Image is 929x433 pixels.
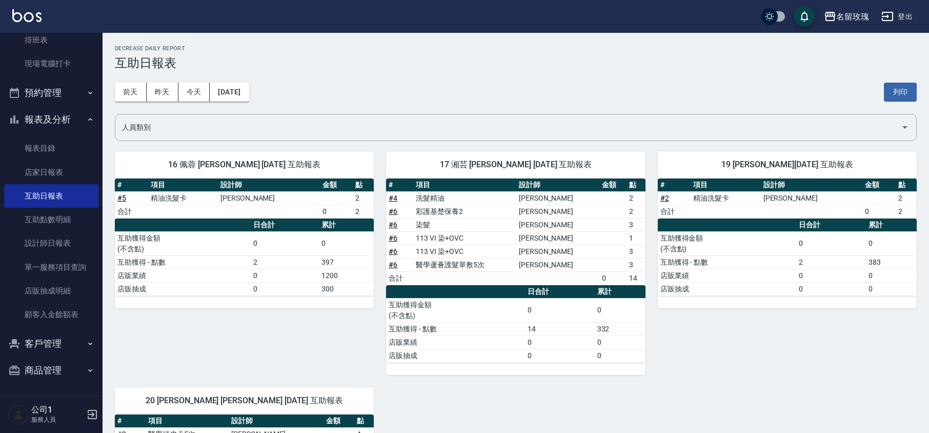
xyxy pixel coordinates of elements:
td: 店販抽成 [658,282,797,296]
td: 1 [627,231,645,245]
td: 互助獲得金額 (不含點) [658,231,797,255]
td: 互助獲得 - 點數 [115,255,251,269]
td: 300 [319,282,374,296]
td: 383 [866,255,917,269]
td: 互助獲得金額 (不含點) [386,298,525,322]
td: 2 [627,191,645,205]
a: #6 [389,261,397,269]
th: 金額 [320,179,353,192]
td: 2 [796,255,866,269]
th: 日合計 [525,285,595,299]
td: 醫學蘆薈護髮單敷5次 [413,258,516,271]
a: #6 [389,234,397,242]
td: 店販業績 [115,269,251,282]
th: 點 [627,179,645,192]
td: 洗髮精油 [413,191,516,205]
td: 0 [862,205,896,218]
th: 項目 [691,179,760,192]
td: 0 [866,231,917,255]
td: 0 [866,282,917,296]
th: 金額 [862,179,896,192]
td: 合計 [658,205,691,218]
td: 0 [796,269,866,282]
button: 今天 [178,83,210,102]
td: 0 [525,298,595,322]
th: 點 [353,179,374,192]
td: 0 [525,349,595,362]
td: 0 [595,298,645,322]
a: 店販抽成明細 [4,279,98,303]
input: 人員名稱 [119,119,897,136]
button: 名留玫瑰 [820,6,873,27]
th: 累計 [866,219,917,232]
td: [PERSON_NAME] [516,191,600,205]
td: 店販業績 [386,336,525,349]
td: 店販業績 [658,269,797,282]
th: # [386,179,413,192]
h2: Decrease Daily Report [115,45,917,52]
th: 金額 [599,179,627,192]
a: 現場電腦打卡 [4,52,98,75]
td: 113 VI 染+OVC [413,231,516,245]
td: 互助獲得金額 (不含點) [115,231,251,255]
button: 商品管理 [4,357,98,384]
button: 列印 [884,83,917,102]
button: 前天 [115,83,147,102]
a: 店家日報表 [4,161,98,184]
td: 精油洗髮卡 [691,191,760,205]
td: 精油洗髮卡 [148,191,218,205]
table: a dense table [658,179,917,219]
th: 設計師 [516,179,600,192]
td: 2 [353,191,374,205]
td: 0 [866,269,917,282]
a: 設計師日報表 [4,231,98,255]
td: 合計 [386,271,413,285]
td: 0 [796,231,866,255]
button: [DATE] [210,83,249,102]
td: 2 [896,205,917,218]
a: 報表目錄 [4,136,98,160]
table: a dense table [386,179,645,285]
a: 互助點數明細 [4,208,98,231]
a: 單一服務項目查詢 [4,255,98,279]
td: [PERSON_NAME] [516,218,600,231]
img: Logo [12,9,42,22]
th: # [115,415,146,428]
td: [PERSON_NAME] [516,205,600,218]
th: 日合計 [251,219,319,232]
a: #6 [389,221,397,229]
p: 服務人員 [31,415,84,424]
a: #6 [389,247,397,255]
th: 點 [896,179,917,192]
th: 項目 [146,415,229,428]
a: 排班表 [4,28,98,52]
button: 報表及分析 [4,106,98,133]
td: 2 [251,255,319,269]
table: a dense table [658,219,917,296]
td: 3 [627,258,645,271]
button: 預約管理 [4,80,98,106]
td: 0 [251,282,319,296]
td: 互助獲得 - 點數 [658,255,797,269]
td: 染髮 [413,218,516,231]
th: 點 [354,415,374,428]
button: 登出 [877,7,917,26]
th: 項目 [148,179,218,192]
td: [PERSON_NAME] [516,231,600,245]
a: #4 [389,194,397,202]
span: 20 [PERSON_NAME] [PERSON_NAME] [DATE] 互助報表 [127,396,361,406]
td: [PERSON_NAME] [761,191,863,205]
th: # [658,179,691,192]
td: [PERSON_NAME] [516,258,600,271]
table: a dense table [115,219,374,296]
td: 1200 [319,269,374,282]
td: 0 [525,336,595,349]
td: 店販抽成 [115,282,251,296]
td: 3 [627,245,645,258]
td: 2 [896,191,917,205]
td: 0 [319,231,374,255]
th: 累計 [595,285,645,299]
td: 0 [796,282,866,296]
th: 日合計 [796,219,866,232]
td: 2 [353,205,374,218]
